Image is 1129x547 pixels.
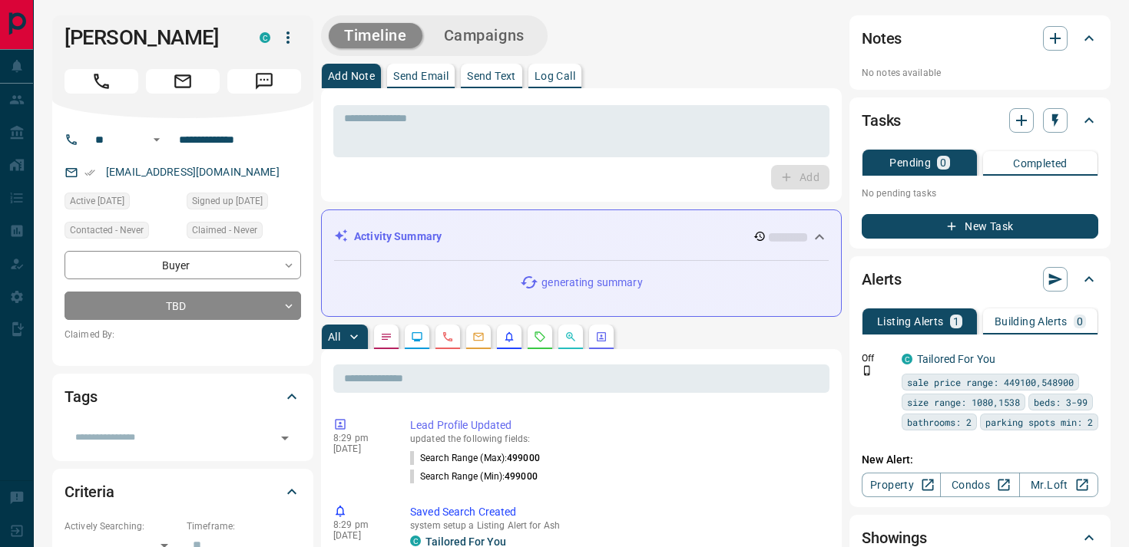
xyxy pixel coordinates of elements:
[274,427,296,449] button: Open
[333,519,387,530] p: 8:29 pm
[862,261,1098,298] div: Alerts
[889,157,931,168] p: Pending
[410,470,538,483] p: Search Range (Min) :
[192,222,257,238] span: Claimed - Never
[187,519,301,533] p: Timeframe:
[260,32,270,43] div: condos.ca
[940,473,1019,497] a: Condos
[940,157,946,168] p: 0
[907,394,1020,410] span: size range: 1080,1538
[995,316,1068,327] p: Building Alerts
[541,275,642,291] p: generating summary
[472,331,485,343] svg: Emails
[862,182,1098,205] p: No pending tasks
[410,451,540,465] p: Search Range (Max) :
[65,69,138,94] span: Call
[65,384,97,409] h2: Tags
[106,166,280,178] a: [EMAIL_ADDRESS][DOMAIN_NAME]
[65,25,237,50] h1: [PERSON_NAME]
[1034,394,1088,410] span: beds: 3-99
[329,23,422,48] button: Timeline
[410,504,823,520] p: Saved Search Created
[146,69,220,94] span: Email
[65,193,179,214] div: Sat Aug 09 2025
[1013,158,1068,169] p: Completed
[333,433,387,443] p: 8:29 pm
[70,222,144,238] span: Contacted - Never
[70,193,124,209] span: Active [DATE]
[410,417,823,433] p: Lead Profile Updated
[535,71,575,81] p: Log Call
[862,214,1098,239] button: New Task
[333,443,387,454] p: [DATE]
[84,167,95,178] svg: Email Verified
[862,267,902,292] h2: Alerts
[862,102,1098,139] div: Tasks
[467,71,516,81] p: Send Text
[410,433,823,444] p: updated the following fields:
[862,452,1098,468] p: New Alert:
[192,193,263,209] span: Signed up [DATE]
[65,251,301,279] div: Buyer
[65,378,301,415] div: Tags
[902,354,912,364] div: condos.ca
[862,351,892,365] p: Off
[862,20,1098,57] div: Notes
[65,479,114,504] h2: Criteria
[985,414,1093,430] span: parking spots min: 2
[1077,316,1083,327] p: 0
[65,328,301,341] p: Claimed By:
[328,331,340,342] p: All
[333,530,387,541] p: [DATE]
[354,229,442,245] p: Activity Summary
[1019,473,1098,497] a: Mr.Loft
[862,66,1098,80] p: No notes available
[147,130,166,149] button: Open
[505,471,538,482] span: 499000
[65,519,179,533] p: Actively Searching:
[227,69,301,94] span: Message
[503,331,515,343] svg: Listing Alerts
[907,414,972,430] span: bathrooms: 2
[534,331,546,343] svg: Requests
[380,331,392,343] svg: Notes
[442,331,454,343] svg: Calls
[862,26,902,51] h2: Notes
[65,473,301,510] div: Criteria
[328,71,375,81] p: Add Note
[429,23,540,48] button: Campaigns
[410,535,421,546] div: condos.ca
[862,473,941,497] a: Property
[334,222,829,251] div: Activity Summary
[862,108,901,133] h2: Tasks
[953,316,959,327] p: 1
[507,453,540,463] span: 499000
[65,292,301,320] div: TBD
[187,193,301,214] div: Sat Aug 09 2025
[862,365,872,376] svg: Push Notification Only
[907,374,1074,390] span: sale price range: 449100,548900
[917,353,995,365] a: Tailored For You
[877,316,944,327] p: Listing Alerts
[564,331,577,343] svg: Opportunities
[393,71,449,81] p: Send Email
[595,331,608,343] svg: Agent Actions
[411,331,423,343] svg: Lead Browsing Activity
[410,520,823,531] p: system setup a Listing Alert for Ash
